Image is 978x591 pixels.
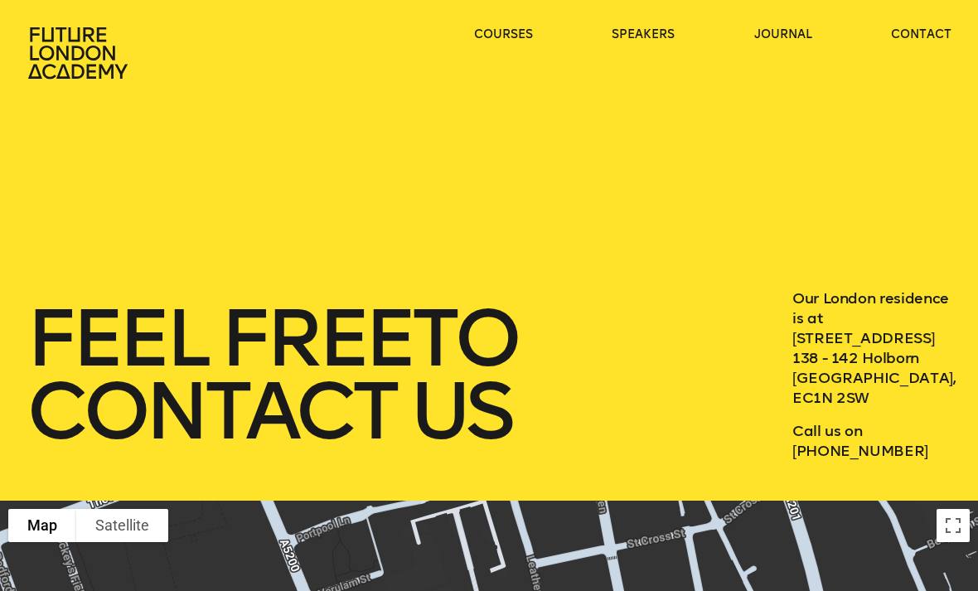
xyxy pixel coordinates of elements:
a: speakers [612,27,675,43]
button: Show street map [8,509,76,542]
button: Toggle fullscreen view [937,509,970,542]
a: contact [891,27,951,43]
p: Our London residence is at [STREET_ADDRESS] 138 - 142 Holborn [GEOGRAPHIC_DATA], EC1N 2SW [792,288,951,408]
p: Call us on [PHONE_NUMBER] [792,421,951,461]
a: courses [474,27,533,43]
a: journal [754,27,812,43]
button: Show satellite imagery [76,509,168,542]
h1: feel free to contact us [27,302,557,448]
